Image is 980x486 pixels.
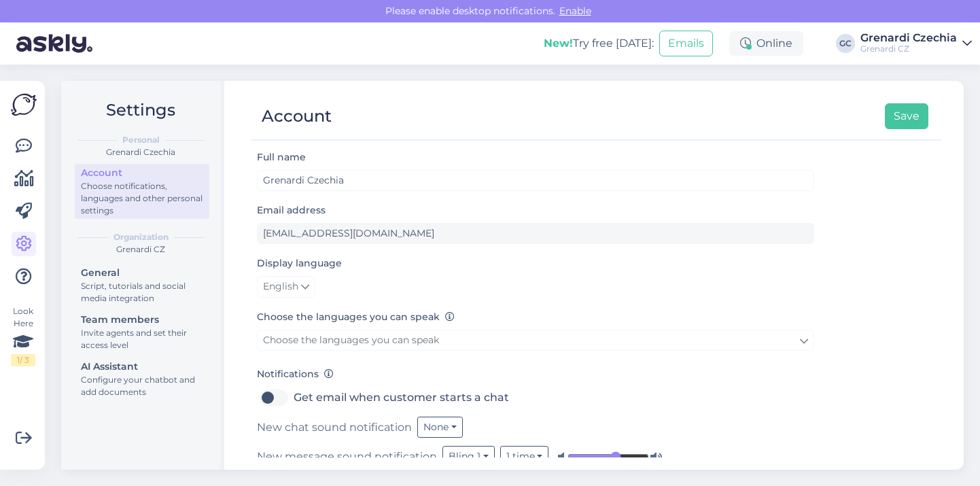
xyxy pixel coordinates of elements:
[257,256,342,271] label: Display language
[81,360,203,374] div: AI Assistant
[257,276,315,298] a: English
[263,279,298,294] span: English
[75,164,209,219] a: AccountChoose notifications, languages and other personal settings
[729,31,803,56] div: Online
[72,146,209,158] div: Grenardi Czechia
[11,92,37,118] img: Askly Logo
[11,305,35,366] div: Look Here
[263,334,439,346] span: Choose the languages you can speak
[544,37,573,50] b: New!
[81,266,203,280] div: General
[257,330,814,351] a: Choose the languages you can speak
[659,31,713,56] button: Emails
[860,33,972,54] a: Grenardi CzechiaGrenardi CZ
[81,313,203,327] div: Team members
[75,311,209,353] a: Team membersInvite agents and set their access level
[500,446,549,467] button: 1 time
[75,264,209,307] a: GeneralScript, tutorials and social media integration
[113,231,169,243] b: Organization
[81,280,203,305] div: Script, tutorials and social media integration
[11,354,35,366] div: 1 / 3
[555,5,595,17] span: Enable
[262,103,332,129] div: Account
[294,387,509,409] label: Get email when customer starts a chat
[417,417,463,438] button: None
[81,180,203,217] div: Choose notifications, languages and other personal settings
[442,446,495,467] button: Bling 1
[257,417,814,438] div: New chat sound notification
[72,97,209,123] h2: Settings
[81,166,203,180] div: Account
[72,243,209,256] div: Grenardi CZ
[257,170,814,191] input: Enter name
[122,134,160,146] b: Personal
[860,44,957,54] div: Grenardi CZ
[257,150,306,164] label: Full name
[544,35,654,52] div: Try free [DATE]:
[885,103,928,129] button: Save
[257,367,334,381] label: Notifications
[257,203,326,218] label: Email address
[836,34,855,53] div: GC
[257,223,814,244] input: Enter email
[257,446,814,467] div: New message sound notification
[81,374,203,398] div: Configure your chatbot and add documents
[257,310,455,324] label: Choose the languages you can speak
[75,358,209,400] a: AI AssistantConfigure your chatbot and add documents
[81,327,203,351] div: Invite agents and set their access level
[860,33,957,44] div: Grenardi Czechia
